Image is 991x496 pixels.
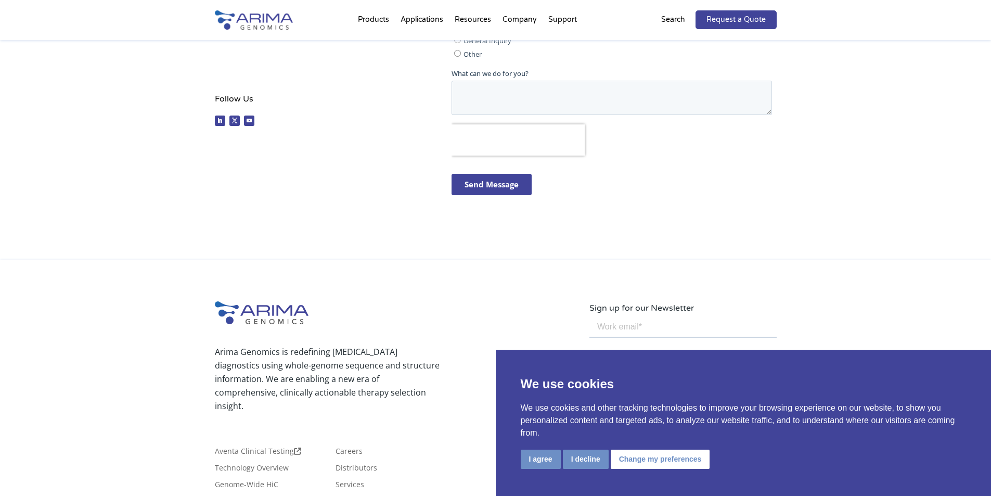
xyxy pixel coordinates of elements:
a: Follow on X [229,116,240,126]
a: Genome-Wide HiC [215,481,278,492]
a: Technology Overview [215,464,289,476]
img: Arima-Genomics-logo [215,301,308,324]
button: I decline [563,450,609,469]
p: Search [661,13,685,27]
button: Change my preferences [611,450,710,469]
a: Distributors [336,464,377,476]
h4: Follow Us [215,92,421,113]
p: Sign up for our Newsletter [589,301,777,315]
span: Last name [162,1,195,10]
span: General Inquiry [12,172,60,181]
a: Follow on Youtube [244,116,254,126]
a: Aventa Clinical Testing [215,448,301,459]
input: Product or Service Inquiry [3,159,9,166]
span: State [162,86,178,95]
input: Troubleshooting and Support [3,145,9,152]
p: We use cookies [521,375,967,393]
input: General Inquiry [3,172,9,179]
span: Other [12,185,30,195]
input: Other [3,186,9,193]
p: Arima Genomics is redefining [MEDICAL_DATA] diagnostics using whole-genome sequence and structure... [215,345,440,413]
button: I agree [521,450,561,469]
span: Troubleshooting and Support [12,145,104,154]
a: Services [336,481,364,492]
a: Request a Quote [696,10,777,29]
iframe: Form 1 [589,315,777,383]
a: Follow on LinkedIn [215,116,225,126]
img: Arima-Genomics-logo [215,10,293,30]
span: Product or Service Inquiry [12,158,93,168]
p: We use cookies and other tracking technologies to improve your browsing experience on our website... [521,402,967,439]
a: Careers [336,448,363,459]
